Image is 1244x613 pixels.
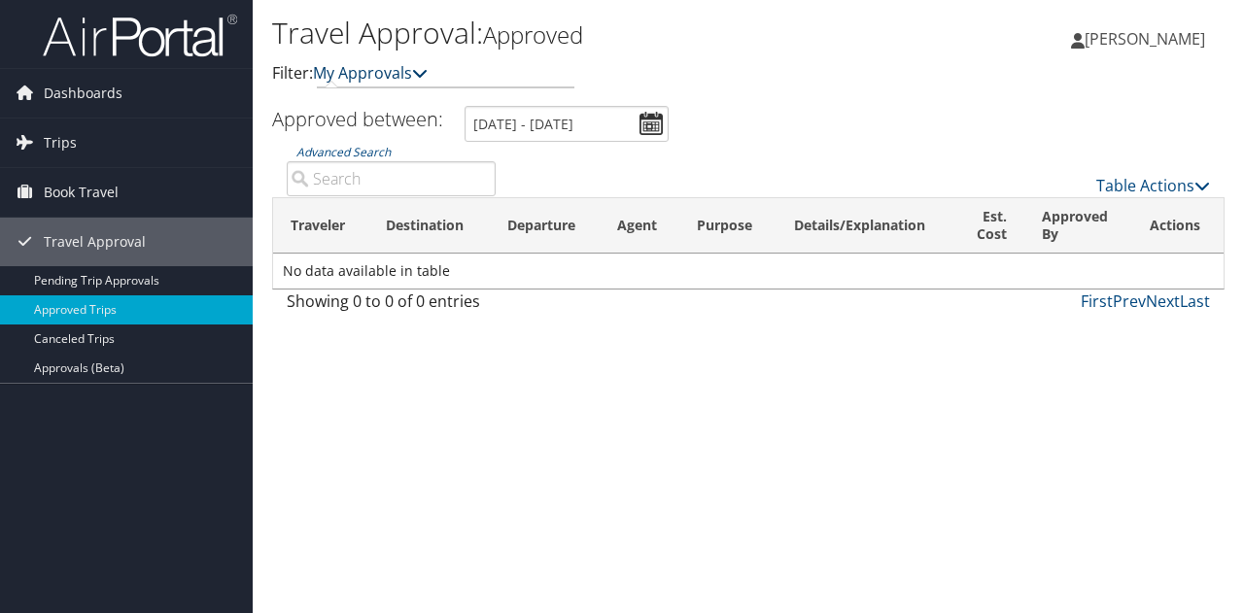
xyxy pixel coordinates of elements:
[483,18,583,51] small: Approved
[1132,198,1224,254] th: Actions
[679,198,777,254] th: Purpose
[43,13,237,58] img: airportal-logo.png
[272,13,907,53] h1: Travel Approval:
[273,198,368,254] th: Traveler: activate to sort column ascending
[287,161,496,196] input: Advanced Search
[287,289,496,323] div: Showing 0 to 0 of 0 entries
[1085,28,1205,50] span: [PERSON_NAME]
[1180,290,1210,312] a: Last
[1024,198,1132,254] th: Approved By: activate to sort column ascending
[1146,290,1180,312] a: Next
[777,198,954,254] th: Details/Explanation
[600,198,679,254] th: Agent
[44,168,119,217] span: Book Travel
[44,218,146,266] span: Travel Approval
[44,69,122,118] span: Dashboards
[296,144,391,160] a: Advanced Search
[954,198,1024,254] th: Est. Cost: activate to sort column ascending
[273,254,1224,289] td: No data available in table
[313,62,428,84] a: My Approvals
[465,106,669,142] input: [DATE] - [DATE]
[272,106,443,132] h3: Approved between:
[272,61,907,86] p: Filter:
[1071,10,1225,68] a: [PERSON_NAME]
[368,198,489,254] th: Destination: activate to sort column ascending
[1081,290,1113,312] a: First
[490,198,600,254] th: Departure: activate to sort column ascending
[1113,290,1146,312] a: Prev
[1096,175,1210,196] a: Table Actions
[44,119,77,167] span: Trips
